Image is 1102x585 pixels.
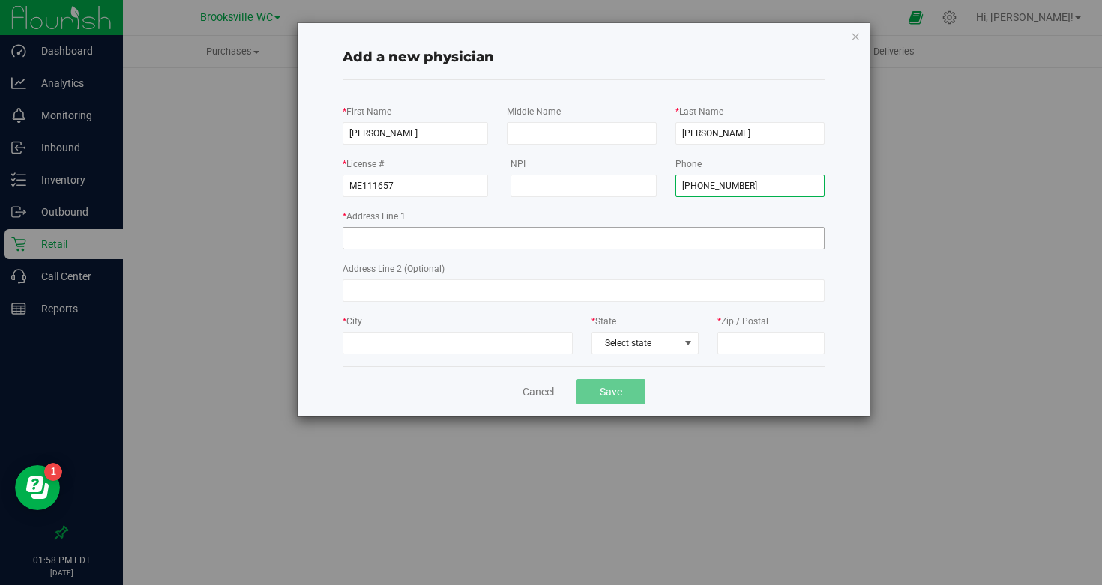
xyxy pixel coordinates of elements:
label: Zip / Postal [717,315,768,328]
label: First Name [343,105,391,118]
label: State [591,315,616,328]
label: License # [343,157,384,171]
iframe: Resource center unread badge [44,463,62,481]
label: Last Name [675,105,723,118]
label: Phone [675,157,702,171]
iframe: Resource center [15,465,60,510]
label: Middle Name [507,105,561,118]
label: NPI [511,157,526,171]
a: Cancel [523,384,554,400]
label: City [343,315,362,328]
span: Add a new physician [343,49,494,65]
span: Select state [592,333,698,354]
input: Format: (999) 999-9999 [675,175,825,197]
button: Save [576,379,645,404]
label: Address Line 2 (Optional) [343,262,445,276]
label: Address Line 1 [343,210,406,223]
